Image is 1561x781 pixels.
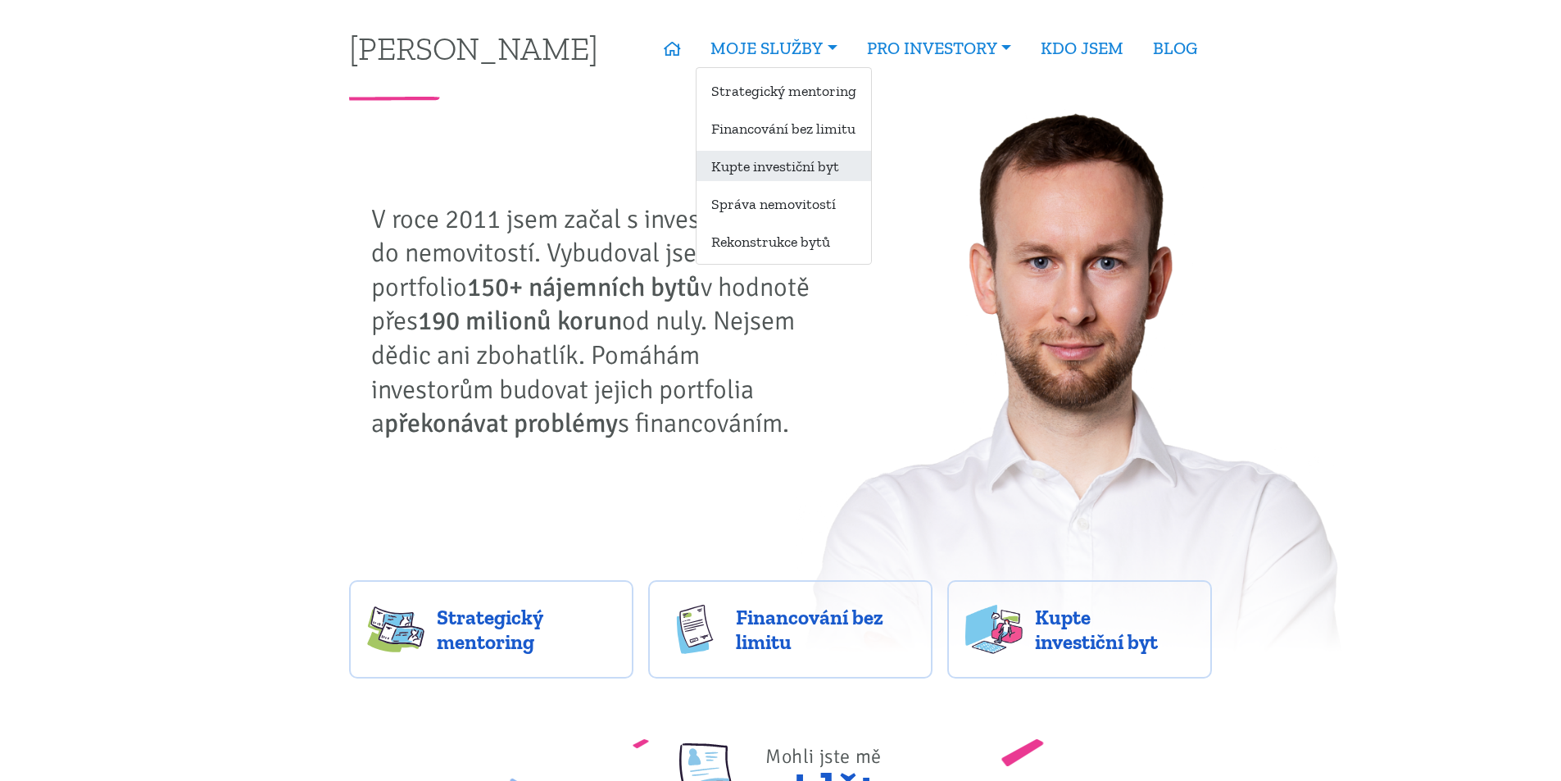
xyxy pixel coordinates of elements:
[852,30,1026,67] a: PRO INVESTORY
[367,605,424,654] img: strategy
[1035,605,1194,654] span: Kupte investiční byt
[648,580,933,679] a: Financování bez limitu
[736,605,914,654] span: Financování bez limitu
[467,271,701,303] strong: 150+ nájemních bytů
[1138,30,1212,67] a: BLOG
[418,305,622,337] strong: 190 milionů korun
[349,32,598,64] a: [PERSON_NAME]
[697,226,871,257] a: Rekonstrukce bytů
[697,188,871,219] a: Správa nemovitostí
[437,605,615,654] span: Strategický mentoring
[765,744,882,769] span: Mohli jste mě
[696,30,851,67] a: MOJE SLUŽBY
[1026,30,1138,67] a: KDO JSEM
[349,580,633,679] a: Strategický mentoring
[697,151,871,181] a: Kupte investiční byt
[697,113,871,143] a: Financování bez limitu
[371,202,822,441] p: V roce 2011 jsem začal s investicemi do nemovitostí. Vybudoval jsem portfolio v hodnotě přes od n...
[965,605,1023,654] img: flats
[666,605,724,654] img: finance
[384,407,618,439] strong: překonávat problémy
[947,580,1212,679] a: Kupte investiční byt
[697,75,871,106] a: Strategický mentoring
